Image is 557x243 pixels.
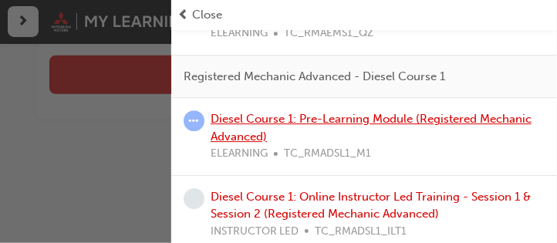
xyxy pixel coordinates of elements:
span: learningRecordVerb_NONE-icon [184,188,204,209]
span: TC_RMADSL1_ILT1 [315,223,407,241]
span: TC_RMADSL1_M1 [284,145,371,163]
a: Diesel Course 1: Pre-Learning Module (Registered Mechanic Advanced) [211,112,532,143]
span: Close [192,6,222,24]
span: learningRecordVerb_ATTEMPT-icon [184,110,204,131]
span: TC_RMAEMS1_QZ [284,25,373,42]
span: INSTRUCTOR LED [211,223,299,241]
span: ELEARNING [211,25,268,42]
span: Registered Mechanic Advanced - Diesel Course 1 [184,68,445,86]
span: prev-icon [177,6,189,24]
a: Diesel Course 1: Online Instructor Led Training - Session 1 & Session 2 (Registered Mechanic Adva... [211,190,531,221]
span: ELEARNING [211,145,268,163]
button: prev-iconClose [177,6,551,24]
